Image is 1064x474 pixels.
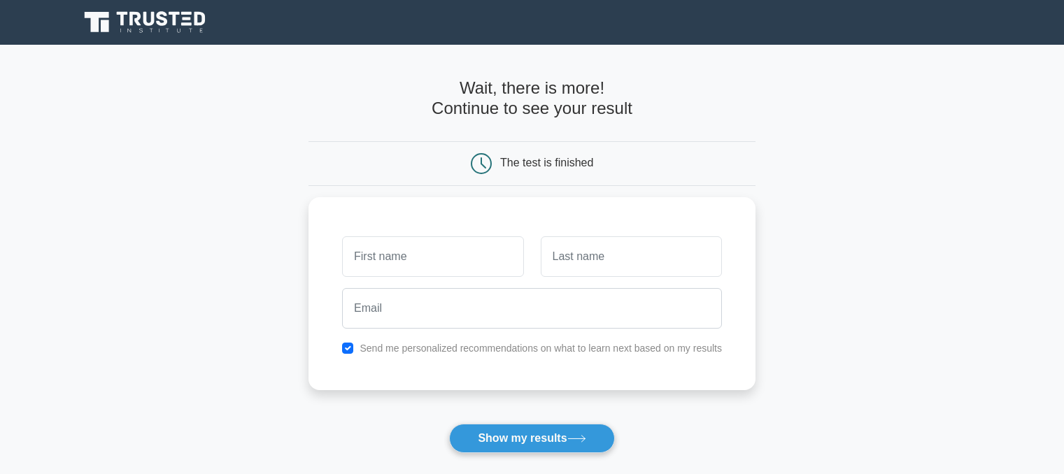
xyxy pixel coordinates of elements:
[449,424,614,453] button: Show my results
[342,288,722,329] input: Email
[308,78,756,119] h4: Wait, there is more! Continue to see your result
[541,236,722,277] input: Last name
[360,343,722,354] label: Send me personalized recommendations on what to learn next based on my results
[342,236,523,277] input: First name
[500,157,593,168] div: The test is finished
